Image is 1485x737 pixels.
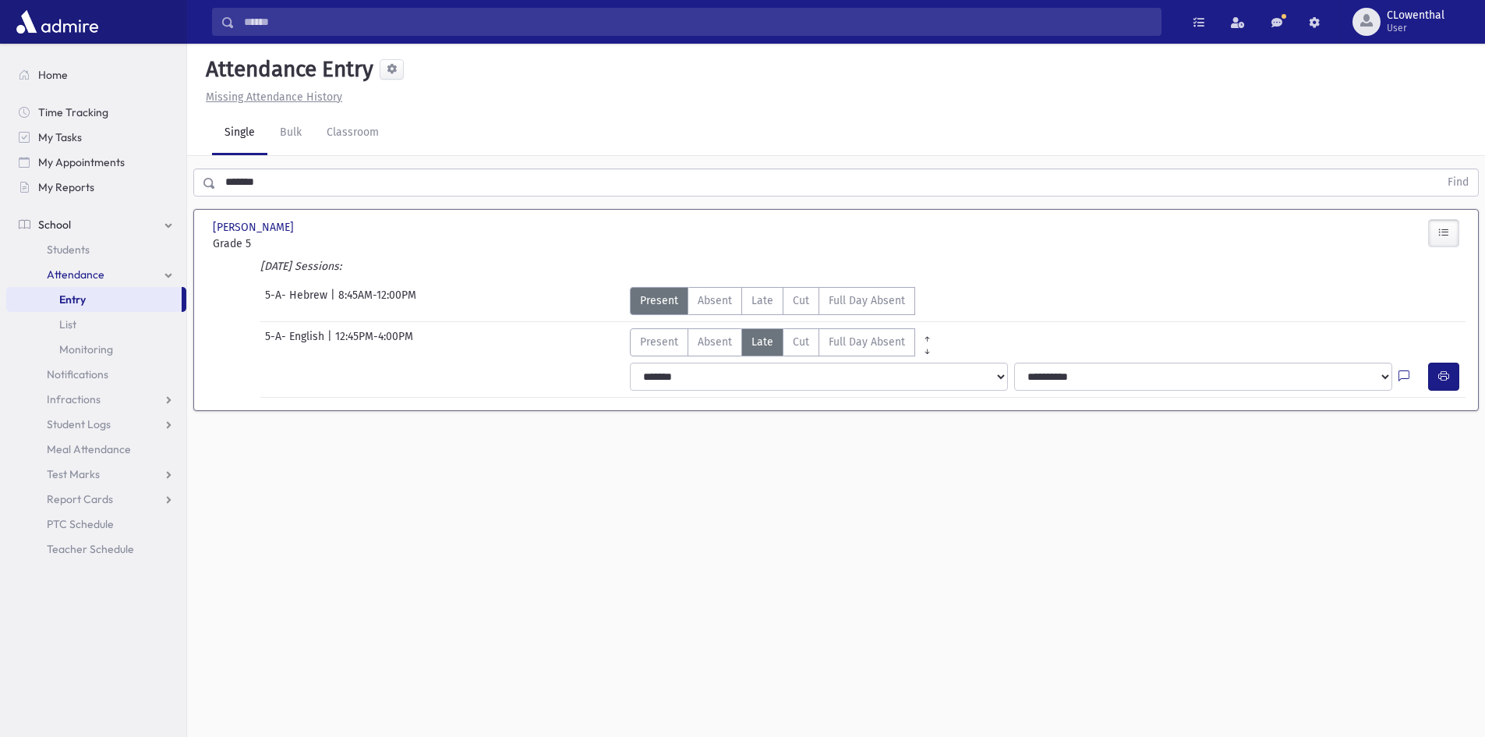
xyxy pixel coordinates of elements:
span: Meal Attendance [47,442,131,456]
span: Teacher Schedule [47,542,134,556]
h5: Attendance Entry [200,56,373,83]
span: Full Day Absent [829,292,905,309]
span: Notifications [47,367,108,381]
span: PTC Schedule [47,517,114,531]
div: AttTypes [630,287,915,315]
a: My Tasks [6,125,186,150]
a: List [6,312,186,337]
span: Entry [59,292,86,306]
a: Students [6,237,186,262]
span: 5-A- English [265,328,327,356]
a: Monitoring [6,337,186,362]
a: Infractions [6,387,186,412]
span: [PERSON_NAME] [213,219,297,236]
span: Report Cards [47,492,113,506]
span: My Appointments [38,155,125,169]
a: Attendance [6,262,186,287]
span: Cut [793,334,809,350]
span: 5-A- Hebrew [265,287,331,315]
a: Report Cards [6,487,186,512]
span: | [327,328,335,356]
a: Time Tracking [6,100,186,125]
a: All Prior [915,328,939,341]
i: [DATE] Sessions: [260,260,341,273]
span: Absent [698,334,732,350]
a: Meal Attendance [6,437,186,462]
a: Test Marks [6,462,186,487]
a: Notifications [6,362,186,387]
span: Late [751,292,773,309]
a: Single [212,112,267,155]
span: List [59,317,76,331]
img: AdmirePro [12,6,102,37]
button: Find [1438,169,1478,196]
a: All Later [915,341,939,353]
a: My Reports [6,175,186,200]
span: Students [47,243,90,257]
span: Monitoring [59,342,113,356]
span: | [331,287,338,315]
span: 12:45PM-4:00PM [335,328,413,356]
span: User [1387,22,1444,34]
a: Student Logs [6,412,186,437]
span: My Reports [38,180,94,194]
a: Entry [6,287,182,312]
span: Infractions [47,392,101,406]
span: Present [640,292,678,309]
span: Grade 5 [213,236,408,252]
span: Late [751,334,773,350]
span: Attendance [47,268,104,282]
span: Absent [698,292,732,309]
a: School [6,212,186,237]
span: Present [640,334,678,350]
span: Time Tracking [38,105,108,119]
span: Student Logs [47,417,111,431]
input: Search [235,8,1161,36]
span: CLowenthal [1387,9,1444,22]
span: Full Day Absent [829,334,905,350]
a: Bulk [267,112,314,155]
span: Home [38,68,68,82]
a: Missing Attendance History [200,90,342,104]
a: Teacher Schedule [6,537,186,562]
span: Cut [793,292,809,309]
a: Home [6,62,186,87]
a: My Appointments [6,150,186,175]
span: Test Marks [47,467,100,481]
u: Missing Attendance History [206,90,342,104]
div: AttTypes [630,328,939,356]
a: PTC Schedule [6,512,186,537]
span: My Tasks [38,130,82,144]
a: Classroom [314,112,391,155]
span: School [38,218,71,232]
span: 8:45AM-12:00PM [338,287,416,315]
